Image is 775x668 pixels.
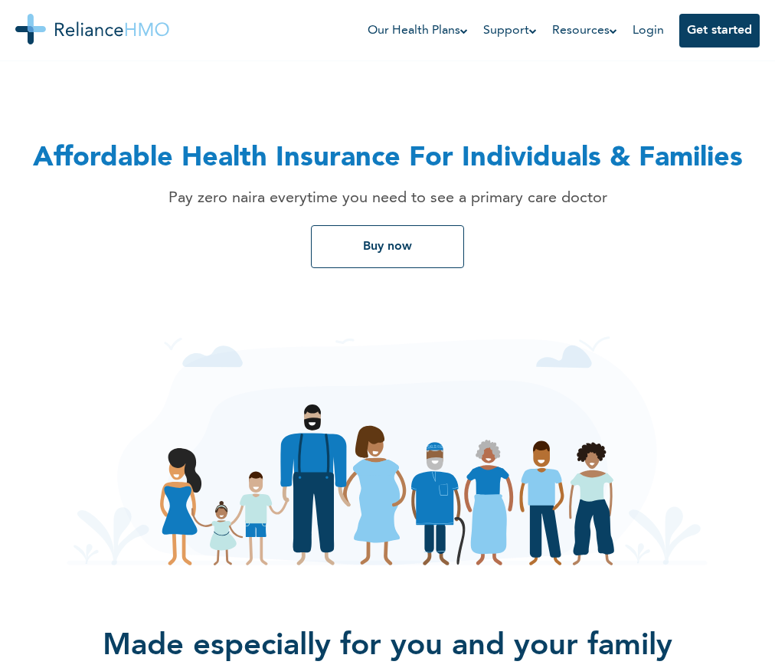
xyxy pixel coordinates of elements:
a: Support [483,21,537,40]
img: Reliance HMO's Logo [15,14,169,44]
a: Resources [552,21,617,40]
p: Pay zero naira everytime you need to see a primary care doctor [43,187,732,210]
button: Buy now [311,225,464,268]
a: Login [633,25,664,37]
h1: Affordable Health Insurance For Individuals & Families [33,139,743,178]
a: Our Health Plans [368,21,468,40]
button: Get started [679,14,760,47]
